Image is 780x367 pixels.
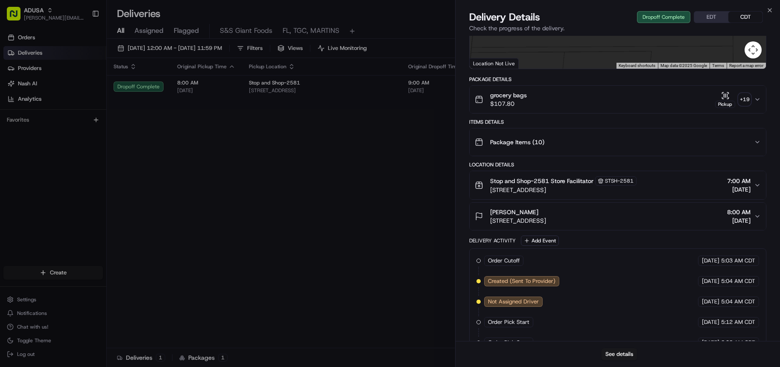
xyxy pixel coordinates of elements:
button: CDT [728,12,762,23]
span: [DATE] [727,185,751,194]
img: 1736555255976-a54dd68f-1ca7-489b-9aae-adbdc363a1c4 [9,82,24,97]
span: API Documentation [81,124,137,132]
span: 7:00 AM [727,177,751,185]
span: [DATE] [702,339,719,347]
span: Order Cutoff [488,257,520,265]
span: [STREET_ADDRESS] [490,186,637,194]
span: [DATE] [702,298,719,306]
button: grocery bags$107.80Pickup+19 [470,86,766,113]
a: Open this area in Google Maps (opens a new window) [472,58,500,69]
div: Delivery Activity [469,237,516,244]
div: Start new chat [29,82,140,90]
button: Map camera controls [745,41,762,58]
a: Powered byPylon [60,144,103,151]
span: Stop and Shop-2581 Store Facilitator [490,177,593,185]
span: 5:35 AM CDT [721,339,755,347]
span: 8:00 AM [727,208,751,216]
span: Pylon [85,145,103,151]
div: Location Details [469,161,766,168]
a: 💻API Documentation [69,120,140,136]
span: grocery bags [490,91,527,99]
div: 💻 [72,125,79,131]
span: [PERSON_NAME] [490,208,538,216]
div: 📗 [9,125,15,131]
img: Nash [9,9,26,26]
div: Pickup [715,101,735,108]
span: [DATE] [702,257,719,265]
button: Stop and Shop-2581 Store FacilitatorSTSH-2581[STREET_ADDRESS]7:00 AM[DATE] [470,171,766,199]
div: Items Details [469,119,766,125]
a: 📗Knowledge Base [5,120,69,136]
div: + 19 [739,93,751,105]
a: Terms [712,63,724,68]
button: [PERSON_NAME][STREET_ADDRESS]8:00 AM[DATE] [470,203,766,230]
p: Check the progress of the delivery. [469,24,766,32]
span: STSH-2581 [605,178,634,184]
button: Pickup+19 [715,91,751,108]
span: Package Items ( 10 ) [490,138,544,146]
p: Welcome 👋 [9,34,155,48]
input: Clear [22,55,141,64]
span: Not Assigned Driver [488,298,539,306]
img: Google [472,58,500,69]
span: 5:03 AM CDT [721,257,755,265]
span: Knowledge Base [17,124,65,132]
span: 5:04 AM CDT [721,277,755,285]
span: 5:04 AM CDT [721,298,755,306]
a: Report a map error [729,63,763,68]
button: EDT [694,12,728,23]
span: [DATE] [702,277,719,285]
span: [STREET_ADDRESS] [490,216,546,225]
button: Package Items (10) [470,128,766,156]
span: [DATE] [702,318,719,326]
span: [DATE] [727,216,751,225]
span: Created (Sent To Provider) [488,277,555,285]
span: Delivery Details [469,10,540,24]
button: Keyboard shortcuts [619,63,655,69]
span: $107.80 [490,99,527,108]
button: See details [602,348,637,360]
button: Add Event [521,236,559,246]
div: Package Details [469,76,766,83]
span: Map data ©2025 Google [660,63,707,68]
div: We're available if you need us! [29,90,108,97]
span: Order Pick Start [488,339,529,347]
div: Location Not Live [470,58,519,69]
span: Order Pick Start [488,318,529,326]
button: Start new chat [145,84,155,94]
span: 5:12 AM CDT [721,318,755,326]
button: Pickup [715,91,735,108]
